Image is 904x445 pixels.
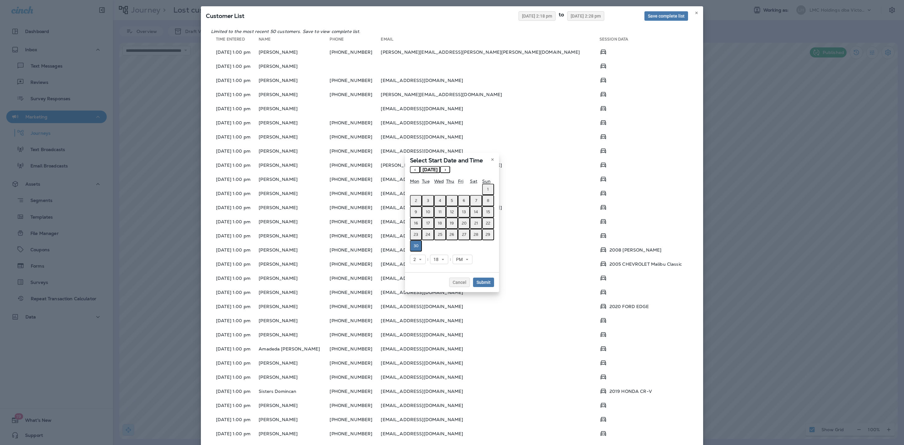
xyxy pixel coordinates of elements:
[446,195,458,206] button: June 5, 2025
[450,221,454,226] abbr: June 19, 2025
[462,232,466,237] abbr: June 27, 2025
[470,206,482,218] button: June 14, 2025
[448,255,453,264] div: :
[458,206,470,218] button: June 13, 2025
[422,195,434,206] button: June 3, 2025
[440,166,450,173] button: ›
[422,218,434,229] button: June 17, 2025
[453,280,466,285] span: Cancel
[430,255,448,264] button: 18
[451,198,453,203] abbr: June 5, 2025
[482,218,494,229] button: June 22, 2025
[456,257,465,262] span: PM
[487,198,489,203] abbr: June 8, 2025
[462,209,466,214] abbr: June 13, 2025
[420,166,440,173] button: [DATE]
[486,221,490,226] abbr: June 22, 2025
[482,206,494,218] button: June 15, 2025
[422,178,429,184] abbr: Tuesday
[410,229,422,240] button: June 23, 2025
[446,218,458,229] button: June 19, 2025
[426,232,430,237] abbr: June 24, 2025
[474,221,478,226] abbr: June 21, 2025
[463,198,465,203] abbr: June 6, 2025
[487,187,489,192] abbr: June 1, 2025
[422,167,438,172] span: [DATE]
[476,280,491,285] span: Submit
[410,195,422,206] button: June 2, 2025
[453,255,472,264] button: PM
[482,195,494,206] button: June 8, 2025
[458,178,463,184] abbr: Friday
[414,221,418,226] abbr: June 16, 2025
[434,178,444,184] abbr: Wednesday
[434,229,446,240] button: June 25, 2025
[427,198,429,203] abbr: June 3, 2025
[405,153,499,166] div: Select Start Date and Time
[426,209,430,214] abbr: June 10, 2025
[422,206,434,218] button: June 10, 2025
[434,218,446,229] button: June 18, 2025
[458,195,470,206] button: June 6, 2025
[410,218,422,229] button: June 16, 2025
[486,209,490,214] abbr: June 15, 2025
[474,209,478,214] abbr: June 14, 2025
[473,278,494,287] button: Submit
[486,232,490,237] abbr: June 29, 2025
[462,221,466,226] abbr: June 20, 2025
[474,232,478,237] abbr: June 28, 2025
[410,178,419,184] abbr: Monday
[482,229,494,240] button: June 29, 2025
[446,206,458,218] button: June 12, 2025
[449,278,470,287] button: Cancel
[439,209,442,214] abbr: June 11, 2025
[470,229,482,240] button: June 28, 2025
[414,232,418,237] abbr: June 23, 2025
[470,218,482,229] button: June 21, 2025
[475,198,477,203] abbr: June 7, 2025
[410,206,422,218] button: June 9, 2025
[426,255,430,264] div: :
[410,255,426,264] button: 2
[482,184,494,195] button: June 1, 2025
[482,178,491,184] abbr: Sunday
[410,240,422,252] button: June 30, 2025
[422,229,434,240] button: June 24, 2025
[415,209,417,214] abbr: June 9, 2025
[449,232,454,237] abbr: June 26, 2025
[458,218,470,229] button: June 20, 2025
[446,178,454,184] abbr: Thursday
[439,198,441,203] abbr: June 4, 2025
[434,206,446,218] button: June 11, 2025
[470,195,482,206] button: June 7, 2025
[413,257,418,262] span: 2
[450,209,454,214] abbr: June 12, 2025
[433,257,441,262] span: 18
[414,243,418,248] abbr: June 30, 2025
[410,166,420,173] button: ‹
[434,195,446,206] button: June 4, 2025
[438,232,442,237] abbr: June 25, 2025
[458,229,470,240] button: June 27, 2025
[470,178,477,184] abbr: Saturday
[446,229,458,240] button: June 26, 2025
[415,198,417,203] abbr: June 2, 2025
[426,221,430,226] abbr: June 17, 2025
[438,221,442,226] abbr: June 18, 2025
